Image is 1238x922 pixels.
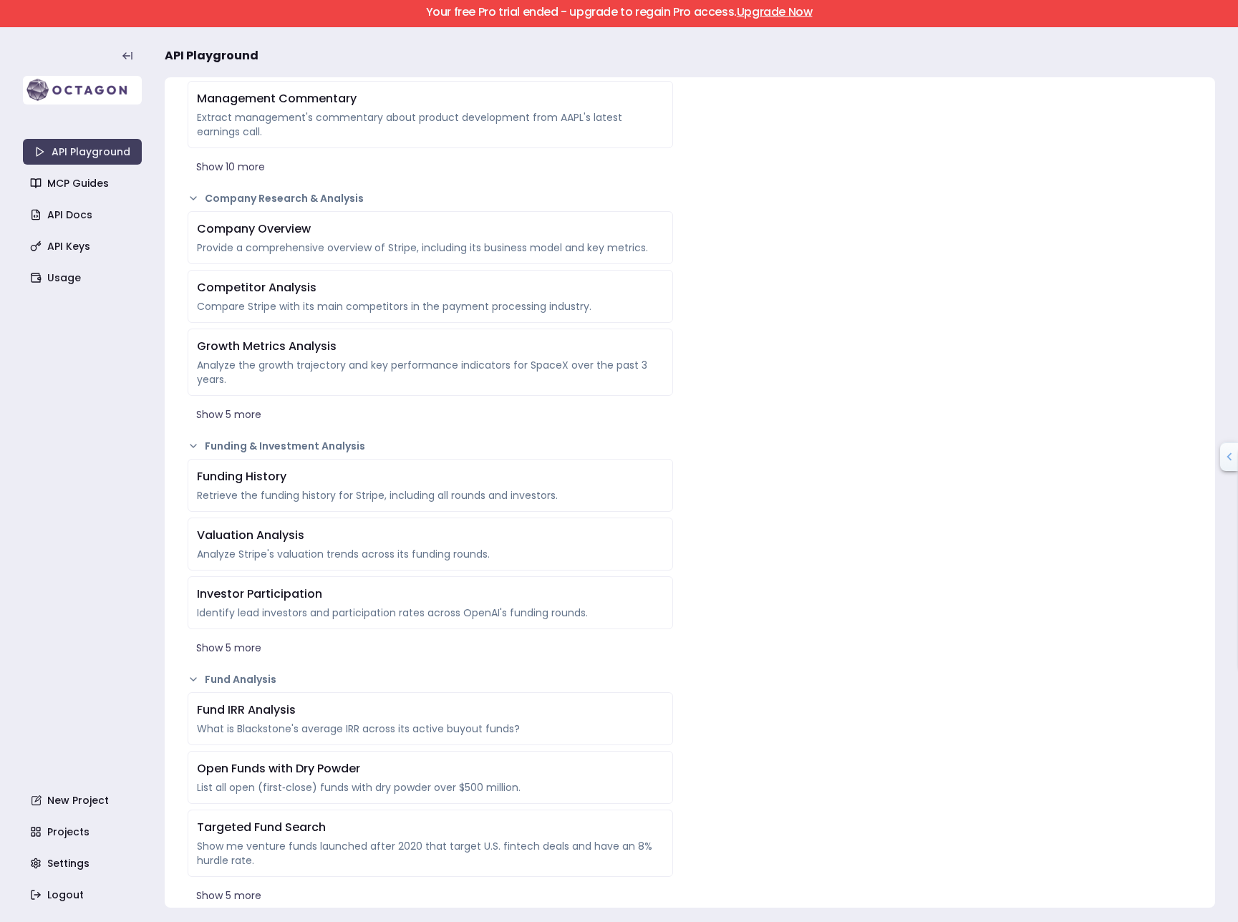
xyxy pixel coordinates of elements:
button: Show 10 more [188,154,673,180]
a: Settings [24,850,143,876]
a: Projects [24,819,143,845]
div: Management Commentary [197,90,664,107]
div: Funding History [197,468,664,485]
div: Valuation Analysis [197,527,664,544]
a: MCP Guides [24,170,143,196]
div: Identify lead investors and participation rates across OpenAI's funding rounds. [197,606,664,620]
div: Company Overview [197,220,664,238]
button: Show 5 more [188,883,673,908]
div: Fund IRR Analysis [197,702,664,719]
div: Provide a comprehensive overview of Stripe, including its business model and key metrics. [197,241,664,255]
div: Growth Metrics Analysis [197,338,664,355]
button: Funding & Investment Analysis [188,439,673,453]
div: Analyze the growth trajectory and key performance indicators for SpaceX over the past 3 years. [197,358,664,387]
button: Show 5 more [188,635,673,661]
button: Show 5 more [188,402,673,427]
div: Compare Stripe with its main competitors in the payment processing industry. [197,299,664,314]
button: Company Research & Analysis [188,191,673,205]
a: Usage [24,265,143,291]
a: API Keys [24,233,143,259]
div: Extract management's commentary about product development from AAPL's latest earnings call. [197,110,664,139]
div: List all open (first‑close) funds with dry powder over $500 million. [197,780,664,795]
div: Open Funds with Dry Powder [197,760,664,777]
div: Analyze Stripe's valuation trends across its funding rounds. [197,547,664,561]
a: Upgrade Now [737,4,813,20]
a: New Project [24,787,143,813]
a: API Docs [24,202,143,228]
a: API Playground [23,139,142,165]
button: Fund Analysis [188,672,673,686]
div: Targeted Fund Search [197,819,664,836]
img: logo-rect-yK7x_WSZ.svg [23,76,142,105]
a: Logout [24,882,143,908]
div: What is Blackstone's average IRR across its active buyout funds? [197,722,664,736]
div: Retrieve the funding history for Stripe, including all rounds and investors. [197,488,664,503]
span: API Playground [165,47,258,64]
h5: Your free Pro trial ended - upgrade to regain Pro access. [12,6,1226,18]
div: Investor Participation [197,586,664,603]
div: Show me venture funds launched after 2020 that target U.S. fintech deals and have an 8% hurdle rate. [197,839,664,868]
div: Competitor Analysis [197,279,664,296]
